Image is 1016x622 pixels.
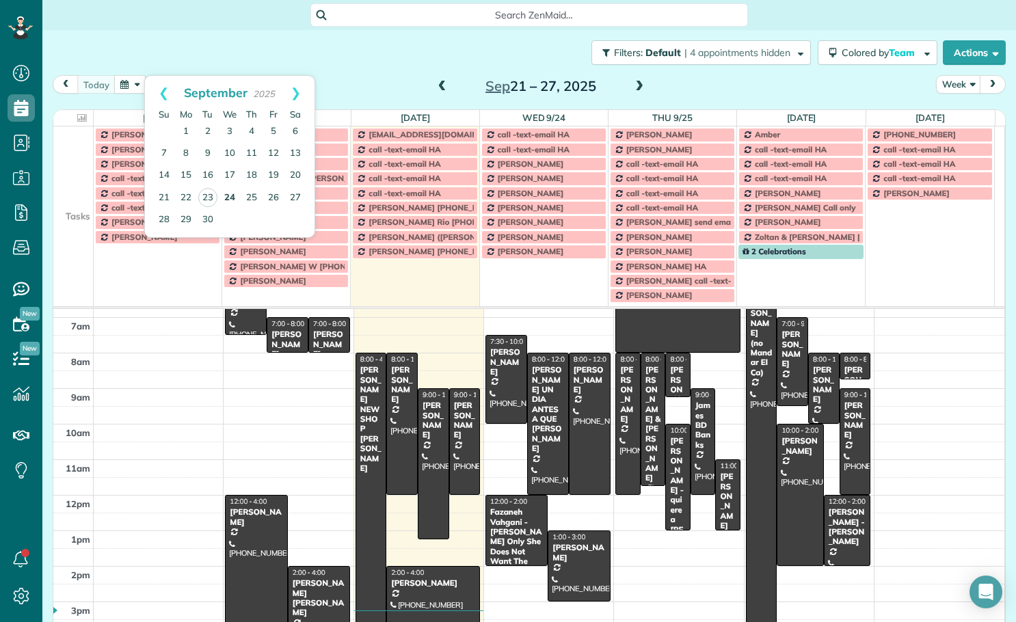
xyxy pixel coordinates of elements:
a: 8 [175,143,197,165]
a: 26 [263,187,284,209]
a: [DATE] [401,112,430,123]
span: [PERSON_NAME] W [PHONE_NUMBER] call [240,261,407,271]
span: call -text-email HA [111,202,183,213]
a: 12 [263,143,284,165]
span: 9am [71,392,90,403]
span: [PERSON_NAME] [240,232,306,242]
span: 10am [66,427,90,438]
span: [PERSON_NAME] [498,173,564,183]
span: [PERSON_NAME] [PHONE_NUMBER] [369,202,509,213]
span: [PERSON_NAME] [626,144,693,154]
span: Sunday [159,109,170,120]
div: [PERSON_NAME] [573,365,606,394]
a: [DATE] [143,112,172,123]
span: Tuesday [202,109,213,120]
span: 10:00 - 2:00 [781,426,818,435]
span: | 4 appointments hidden [684,46,790,59]
span: 12:00 - 4:00 [230,497,267,506]
span: 8:00 - 9:15 [670,355,703,364]
div: [PERSON_NAME] [812,365,835,405]
span: call -text-email HA [111,173,183,183]
span: call -text-email HA [369,144,440,154]
span: call -text-email HA [369,188,440,198]
span: 8:00 - 4:00 [360,355,393,364]
span: [PERSON_NAME] [755,188,821,198]
span: call -text-email HA [498,144,570,154]
span: [PERSON_NAME] [111,217,178,227]
span: [PERSON_NAME] [626,246,693,256]
span: [PERSON_NAME] [111,159,178,169]
span: 12:00 - 2:00 [490,497,527,506]
span: [PERSON_NAME]'[PERSON_NAME] CALL [240,173,397,183]
span: Zoltan & [PERSON_NAME] [PERSON_NAME] [755,232,924,242]
a: Wed 9/24 [522,112,566,123]
span: New [20,307,40,321]
span: 9:00 - 12:00 [695,390,732,399]
a: 23 [198,188,217,207]
span: [PERSON_NAME] call -text-email [626,275,752,286]
h2: 21 – 27, 2025 [455,79,626,94]
a: 30 [197,209,219,231]
div: [PERSON_NAME] [390,365,414,405]
span: [PERSON_NAME] [111,129,178,139]
a: 16 [197,165,219,187]
a: 15 [175,165,197,187]
a: 18 [241,165,263,187]
div: [PERSON_NAME] [422,401,445,440]
span: 12:00 - 2:00 [829,497,866,506]
span: Amber [755,129,780,139]
span: Colored by [842,46,920,59]
span: [PERSON_NAME] [498,202,564,213]
a: 25 [241,187,263,209]
span: 2025 [253,88,275,99]
a: 29 [175,209,197,231]
a: 3 [219,121,241,143]
div: [PERSON_NAME] [PERSON_NAME] [292,578,346,618]
span: call -text-email HA [369,173,440,183]
span: [PERSON_NAME] [PHONE_NUMBER] [369,246,509,256]
span: 10:00 - 1:00 [670,426,707,435]
span: [PERSON_NAME] send email offer [626,217,756,227]
span: September [184,85,248,100]
span: call -text-email HA [626,202,698,213]
span: call -text-email HA [755,173,827,183]
a: 10 [219,143,241,165]
div: [PERSON_NAME] [229,507,283,527]
span: 1:00 - 3:00 [552,532,585,541]
span: 7:00 - 8:00 [313,319,346,328]
div: Open Intercom Messenger [970,576,1002,608]
div: [PERSON_NAME] [719,472,736,530]
span: 9:00 - 1:15 [423,390,455,399]
div: [PERSON_NAME] [390,578,476,588]
span: call -text-email HA [626,159,698,169]
div: [PERSON_NAME] - [PERSON_NAME] [828,507,866,547]
span: [PERSON_NAME] [626,232,693,242]
button: Week [936,75,981,94]
span: Monday [180,109,192,120]
span: [PERSON_NAME] [755,217,821,227]
span: Filters: [614,46,643,59]
div: [PERSON_NAME] [781,329,804,369]
span: 7am [71,321,90,332]
div: [PERSON_NAME] [552,543,606,563]
span: 9:00 - 12:00 [844,390,881,399]
div: [PERSON_NAME] NEW SHOP [PERSON_NAME] [360,365,383,473]
span: 7:30 - 10:00 [490,337,527,346]
div: [PERSON_NAME] UN DIA ANTES A QUE [PERSON_NAME] [531,365,565,453]
span: Sep [485,77,510,94]
span: 8:00 - 12:00 [532,355,569,364]
a: [DATE] [787,112,816,123]
span: [PERSON_NAME] [498,246,564,256]
span: Wednesday [223,109,237,120]
div: [PERSON_NAME] & [PERSON_NAME] [645,365,662,483]
a: 9 [197,143,219,165]
span: [PERSON_NAME] Rio [PHONE_NUMBER] [369,217,524,227]
div: Fazaneh Vahgani - [PERSON_NAME] Only She Does Not Want The Cleaning If Not [PERSON_NAME] [490,507,544,606]
span: 7:00 - 9:30 [781,319,814,328]
span: [PERSON_NAME] [626,129,693,139]
span: Default [645,46,682,59]
span: call -text-email HA [883,144,955,154]
div: [DEMOGRAPHIC_DATA] - [PERSON_NAME] (no Mandar El Ca) [750,249,773,377]
span: Friday [269,109,278,120]
span: call -text-email HA [626,173,698,183]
